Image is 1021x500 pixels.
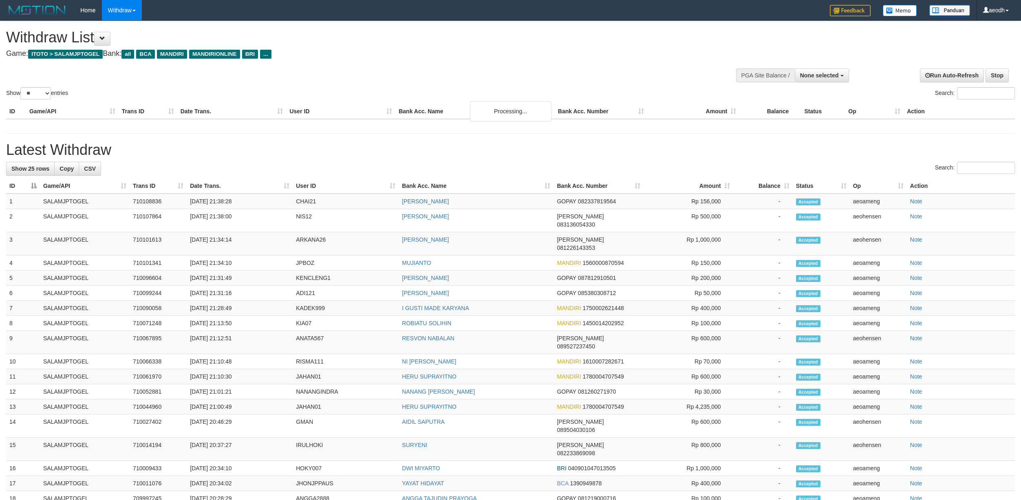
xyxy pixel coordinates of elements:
h4: Game: Bank: [6,50,673,58]
a: Note [910,335,922,341]
span: all [121,50,134,59]
span: Copy 040901047013505 to clipboard [568,465,616,471]
span: Accepted [796,275,820,282]
th: Game/API [26,104,119,119]
td: SALAMJPTOGEL [40,271,130,286]
span: BRI [242,50,258,59]
td: - [733,301,793,316]
td: JPBOZ [293,256,399,271]
td: aeohensen [850,232,907,256]
td: 710014194 [130,438,187,461]
a: Note [910,442,922,448]
td: 4 [6,256,40,271]
td: 7 [6,301,40,316]
td: [DATE] 21:34:10 [187,256,293,271]
td: Rp 1,000,000 [644,461,733,476]
th: Bank Acc. Number: activate to sort column ascending [554,178,643,194]
span: BCA [557,480,568,487]
td: SALAMJPTOGEL [40,256,130,271]
td: SALAMJPTOGEL [40,438,130,461]
td: aeoameng [850,399,907,414]
a: I GUSTI MADE KARYANA [402,305,469,311]
td: ARKANA26 [293,232,399,256]
td: - [733,194,793,209]
td: 13 [6,399,40,414]
td: Rp 150,000 [644,256,733,271]
span: Copy 082337819564 to clipboard [578,198,616,205]
td: Rp 400,000 [644,301,733,316]
a: NANANG [PERSON_NAME] [402,388,475,395]
td: - [733,384,793,399]
td: Rp 100,000 [644,316,733,331]
td: 710096604 [130,271,187,286]
span: Accepted [796,419,820,426]
th: Amount [647,104,740,119]
td: 710066338 [130,354,187,369]
span: ... [260,50,271,59]
td: [DATE] 21:34:14 [187,232,293,256]
a: Note [910,388,922,395]
td: aeohensen [850,331,907,354]
td: Rp 4,235,000 [644,399,733,414]
span: MANDIRI [557,305,581,311]
td: SALAMJPTOGEL [40,461,130,476]
td: aeoameng [850,316,907,331]
span: MANDIRI [557,260,581,266]
a: Note [910,260,922,266]
a: Note [910,290,922,296]
span: Copy 1390949878 to clipboard [570,480,602,487]
span: Copy 089527237450 to clipboard [557,343,595,350]
a: Note [910,358,922,365]
a: Note [910,480,922,487]
a: NI [PERSON_NAME] [402,358,456,365]
td: RISMA111 [293,354,399,369]
span: Accepted [796,214,820,220]
td: JAHAN01 [293,369,399,384]
span: Copy 087812910501 to clipboard [578,275,616,281]
span: Copy 081226143353 to clipboard [557,244,595,251]
td: NIS12 [293,209,399,232]
a: Note [910,373,922,380]
a: [PERSON_NAME] [402,275,449,281]
th: Balance [739,104,801,119]
td: aeohensen [850,414,907,438]
td: - [733,256,793,271]
span: Copy 1750002621448 to clipboard [583,305,624,311]
th: Bank Acc. Number [555,104,647,119]
a: DWI MIYARTO [402,465,440,471]
td: [DATE] 20:46:29 [187,414,293,438]
th: User ID [286,104,395,119]
td: Rp 600,000 [644,331,733,354]
td: aeoameng [850,286,907,301]
span: [PERSON_NAME] [557,213,604,220]
td: Rp 50,000 [644,286,733,301]
span: CSV [84,165,96,172]
td: 10 [6,354,40,369]
a: [PERSON_NAME] [402,236,449,243]
td: HOKY007 [293,461,399,476]
td: Rp 70,000 [644,354,733,369]
td: SALAMJPTOGEL [40,331,130,354]
td: aeoameng [850,194,907,209]
td: Rp 30,000 [644,384,733,399]
td: 710101613 [130,232,187,256]
th: Trans ID [119,104,177,119]
td: Rp 800,000 [644,438,733,461]
td: 710052881 [130,384,187,399]
label: Search: [935,87,1015,99]
td: aeoameng [850,354,907,369]
td: 710108836 [130,194,187,209]
select: Showentries [20,87,51,99]
span: Copy 082233869098 to clipboard [557,450,595,456]
a: Note [910,403,922,410]
label: Show entries [6,87,68,99]
span: None selected [800,72,839,79]
a: SURYENI [402,442,427,448]
td: [DATE] 21:12:51 [187,331,293,354]
a: HERU SUPRAYITNO [402,403,456,410]
td: aeoameng [850,384,907,399]
td: 1 [6,194,40,209]
td: - [733,209,793,232]
td: SALAMJPTOGEL [40,286,130,301]
td: - [733,286,793,301]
